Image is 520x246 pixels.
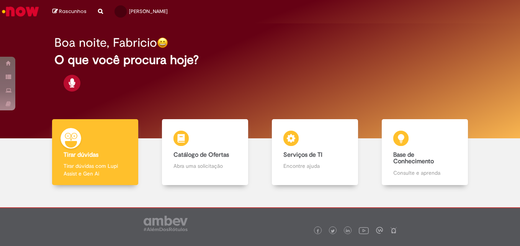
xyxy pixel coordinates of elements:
[173,162,237,170] p: Abra uma solicitação
[331,229,335,233] img: logo_footer_twitter.png
[316,229,320,233] img: logo_footer_facebook.png
[260,119,370,185] a: Serviços de TI Encontre ajuda
[393,151,434,166] b: Base de Conhecimento
[144,216,188,231] img: logo_footer_ambev_rotulo_gray.png
[54,53,466,67] h2: O que você procura hoje?
[390,227,397,234] img: logo_footer_naosei.png
[376,227,383,234] img: logo_footer_workplace.png
[283,151,322,159] b: Serviços de TI
[40,119,150,185] a: Tirar dúvidas Tirar dúvidas com Lupi Assist e Gen Ai
[346,229,350,233] img: logo_footer_linkedin.png
[52,8,87,15] a: Rascunhos
[393,169,456,177] p: Consulte e aprenda
[157,37,168,48] img: happy-face.png
[64,151,98,159] b: Tirar dúvidas
[283,162,347,170] p: Encontre ajuda
[1,4,40,19] img: ServiceNow
[64,162,127,177] p: Tirar dúvidas com Lupi Assist e Gen Ai
[129,8,168,15] span: [PERSON_NAME]
[54,36,157,49] h2: Boa noite, Fabricio
[173,151,229,159] b: Catálogo de Ofertas
[150,119,260,185] a: Catálogo de Ofertas Abra uma solicitação
[359,225,369,235] img: logo_footer_youtube.png
[370,119,480,185] a: Base de Conhecimento Consulte e aprenda
[59,8,87,15] span: Rascunhos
